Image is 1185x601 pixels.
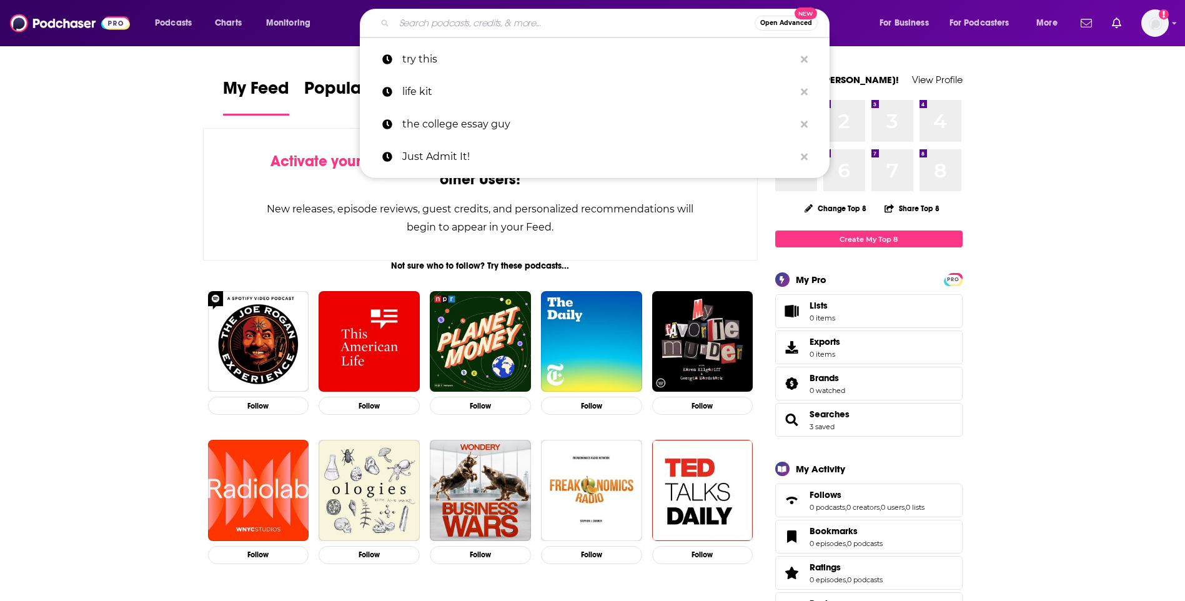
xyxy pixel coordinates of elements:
a: Exports [775,330,963,364]
button: Follow [541,397,642,415]
p: life kit [402,76,795,108]
a: 0 users [881,503,905,512]
span: Bookmarks [810,525,858,537]
a: Ratings [780,564,805,582]
img: The Daily [541,291,642,392]
span: New [795,7,817,19]
a: Welcome [PERSON_NAME]! [775,74,899,86]
a: Popular Feed [304,77,410,116]
a: My Feed [223,77,289,116]
span: Exports [810,336,840,347]
img: Ologies with Alie Ward [319,440,420,541]
img: Planet Money [430,291,531,392]
span: , [845,503,846,512]
span: Brands [810,372,839,384]
div: My Activity [796,463,845,475]
span: Lists [810,300,828,311]
span: , [846,575,847,584]
img: User Profile [1141,9,1169,37]
span: Activate your Feed [270,152,399,171]
span: My Feed [223,77,289,106]
a: 0 episodes [810,539,846,548]
span: Follows [775,484,963,517]
a: Lists [775,294,963,328]
div: by following Podcasts, Creators, Lists, and other Users! [266,152,695,189]
button: Show profile menu [1141,9,1169,37]
img: Freakonomics Radio [541,440,642,541]
span: 0 items [810,350,840,359]
span: Lists [780,302,805,320]
a: Create My Top 8 [775,231,963,247]
span: Podcasts [155,14,192,32]
button: open menu [146,13,208,33]
span: For Business [880,14,929,32]
div: My Pro [796,274,826,286]
div: Search podcasts, credits, & more... [372,9,841,37]
button: open menu [871,13,945,33]
span: Charts [215,14,242,32]
img: Podchaser - Follow, Share and Rate Podcasts [10,11,130,35]
img: Radiolab [208,440,309,541]
span: , [880,503,881,512]
span: Searches [775,403,963,437]
button: Change Top 8 [797,201,875,216]
span: Monitoring [266,14,310,32]
a: 0 podcasts [810,503,845,512]
input: Search podcasts, credits, & more... [394,13,755,33]
a: Show notifications dropdown [1076,12,1097,34]
a: PRO [946,274,961,284]
button: open menu [1028,13,1073,33]
p: the college essay guy [402,108,795,141]
a: Charts [207,13,249,33]
img: The Joe Rogan Experience [208,291,309,392]
button: open menu [941,13,1028,33]
img: This American Life [319,291,420,392]
a: Searches [810,409,850,420]
img: My Favorite Murder with Karen Kilgariff and Georgia Hardstark [652,291,753,392]
a: 0 episodes [810,575,846,584]
a: Brands [810,372,845,384]
button: Follow [319,397,420,415]
span: , [905,503,906,512]
a: Follows [780,492,805,509]
span: More [1036,14,1058,32]
a: 0 podcasts [847,539,883,548]
button: Follow [430,397,531,415]
button: Share Top 8 [884,196,940,221]
a: Follows [810,489,925,500]
a: Bookmarks [810,525,883,537]
button: Follow [208,397,309,415]
a: 0 creators [846,503,880,512]
a: the college essay guy [360,108,830,141]
a: 3 saved [810,422,835,431]
span: Ratings [810,562,841,573]
a: Just Admit It! [360,141,830,173]
span: Open Advanced [760,20,812,26]
span: Bookmarks [775,520,963,554]
img: Business Wars [430,440,531,541]
a: Brands [780,375,805,392]
button: Follow [652,546,753,564]
button: Follow [652,397,753,415]
span: Exports [780,339,805,356]
img: TED Talks Daily [652,440,753,541]
a: 0 podcasts [847,575,883,584]
a: View Profile [912,74,963,86]
a: try this [360,43,830,76]
span: For Podcasters [949,14,1009,32]
span: PRO [946,275,961,284]
a: Searches [780,411,805,429]
span: Lists [810,300,835,311]
a: life kit [360,76,830,108]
